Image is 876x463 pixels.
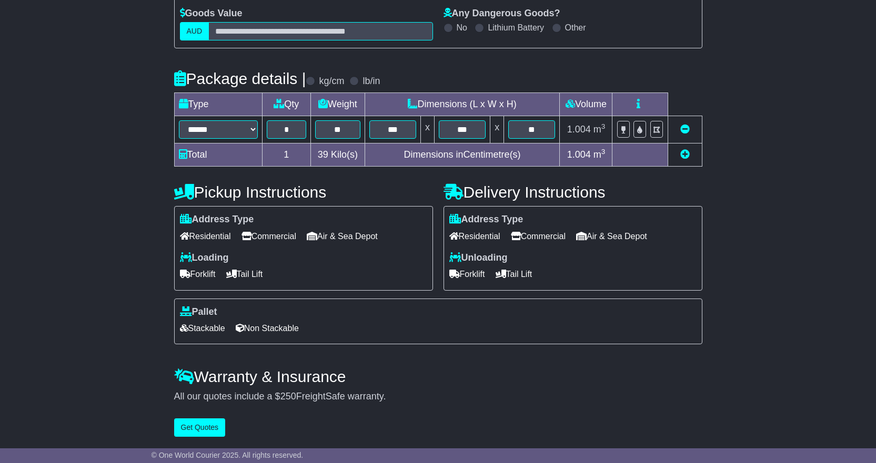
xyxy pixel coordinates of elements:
[180,252,229,264] label: Loading
[449,228,500,244] span: Residential
[488,23,544,33] label: Lithium Battery
[262,143,311,167] td: 1
[280,391,296,402] span: 250
[567,149,591,160] span: 1.004
[444,8,560,19] label: Any Dangerous Goods?
[174,143,262,167] td: Total
[180,22,209,40] label: AUD
[241,228,296,244] span: Commercial
[449,214,523,225] label: Address Type
[174,418,226,437] button: Get Quotes
[180,266,216,282] span: Forklift
[180,214,254,225] label: Address Type
[444,183,702,201] h4: Delivery Instructions
[180,228,231,244] span: Residential
[449,266,485,282] span: Forklift
[318,149,328,160] span: 39
[601,148,606,156] sup: 3
[174,93,262,116] td: Type
[593,124,606,135] span: m
[511,228,566,244] span: Commercial
[363,76,380,87] label: lb/in
[365,143,560,167] td: Dimensions in Centimetre(s)
[560,93,612,116] td: Volume
[180,306,217,318] label: Pallet
[593,149,606,160] span: m
[567,124,591,135] span: 1.004
[174,391,702,403] div: All our quotes include a $ FreightSafe warranty.
[680,149,690,160] a: Add new item
[236,320,299,336] span: Non Stackable
[601,122,606,130] sup: 3
[496,266,532,282] span: Tail Lift
[680,124,690,135] a: Remove this item
[420,116,434,143] td: x
[565,23,586,33] label: Other
[311,93,365,116] td: Weight
[576,228,647,244] span: Air & Sea Depot
[226,266,263,282] span: Tail Lift
[311,143,365,167] td: Kilo(s)
[307,228,378,244] span: Air & Sea Depot
[490,116,504,143] td: x
[319,76,344,87] label: kg/cm
[174,70,306,87] h4: Package details |
[180,320,225,336] span: Stackable
[449,252,508,264] label: Unloading
[365,93,560,116] td: Dimensions (L x W x H)
[180,8,243,19] label: Goods Value
[262,93,311,116] td: Qty
[457,23,467,33] label: No
[174,183,433,201] h4: Pickup Instructions
[174,368,702,385] h4: Warranty & Insurance
[152,451,304,459] span: © One World Courier 2025. All rights reserved.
